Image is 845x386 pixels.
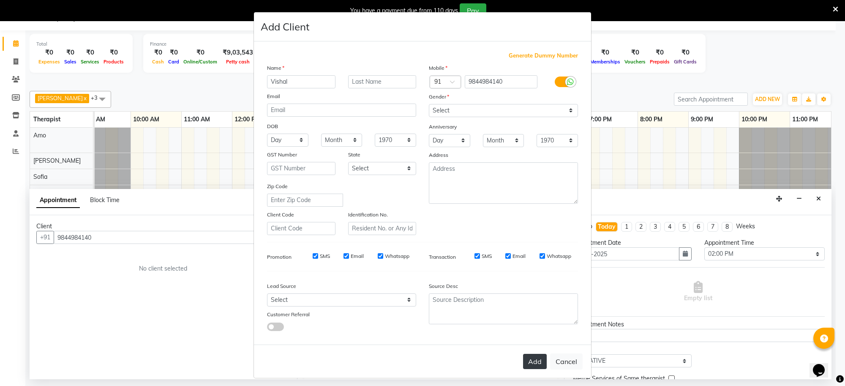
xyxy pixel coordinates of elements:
label: Lead Source [267,282,296,290]
input: Enter Zip Code [267,194,343,207]
label: Customer Referral [267,311,310,318]
input: Resident No. or Any Id [348,222,417,235]
label: GST Number [267,151,297,159]
label: Transaction [429,253,456,261]
label: Email [267,93,280,100]
input: Email [267,104,416,117]
label: Mobile [429,64,447,72]
label: Client Code [267,211,294,219]
input: Last Name [348,75,417,88]
button: Cancel [550,353,583,370]
input: First Name [267,75,335,88]
label: Identification No. [348,211,388,219]
input: GST Number [267,162,335,175]
label: DOB [267,123,278,130]
label: SMS [320,252,330,260]
span: Generate Dummy Number [509,52,578,60]
label: Gender [429,93,449,101]
button: Add [523,354,547,369]
label: Zip Code [267,183,288,190]
label: SMS [482,252,492,260]
label: Email [351,252,364,260]
label: State [348,151,360,159]
label: Whatsapp [385,252,409,260]
label: Email [512,252,526,260]
label: Source Desc [429,282,458,290]
label: Address [429,151,448,159]
label: Promotion [267,253,292,261]
input: Mobile [465,75,538,88]
h4: Add Client [261,19,309,34]
label: Whatsapp [547,252,571,260]
input: Client Code [267,222,335,235]
label: Name [267,64,284,72]
label: Anniversary [429,123,457,131]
